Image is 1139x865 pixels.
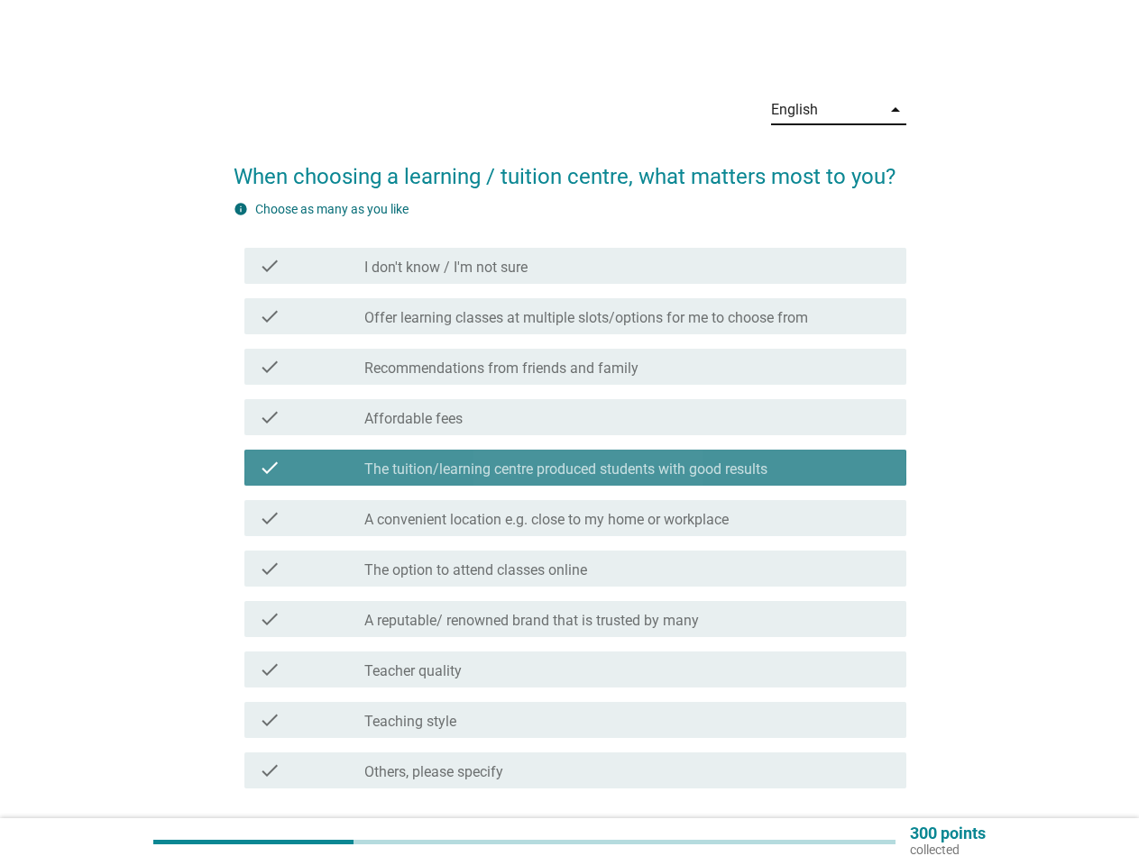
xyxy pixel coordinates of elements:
[364,309,808,327] label: Offer learning classes at multiple slots/options for me to choose from
[259,305,280,327] i: check
[234,202,248,216] i: info
[259,760,280,781] i: check
[364,612,699,630] label: A reputable/ renowned brand that is trusted by many
[364,259,528,277] label: I don't know / I'm not sure
[259,457,280,478] i: check
[259,507,280,529] i: check
[259,406,280,428] i: check
[259,558,280,579] i: check
[364,763,503,781] label: Others, please specify
[364,410,463,428] label: Affordable fees
[259,356,280,378] i: check
[364,511,729,529] label: A convenient location e.g. close to my home or workplace
[910,842,986,858] p: collected
[259,709,280,731] i: check
[259,255,280,277] i: check
[364,460,767,478] label: The tuition/learning centre produced students with good results
[364,662,462,680] label: Teacher quality
[885,99,906,121] i: arrow_drop_down
[364,360,638,378] label: Recommendations from friends and family
[364,713,456,731] label: Teaching style
[234,142,906,193] h2: When choosing a learning / tuition centre, what matters most to you?
[771,102,818,118] div: English
[910,825,986,842] p: 300 points
[364,561,587,579] label: The option to attend classes online
[259,608,280,630] i: check
[259,659,280,680] i: check
[255,202,409,216] label: Choose as many as you like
